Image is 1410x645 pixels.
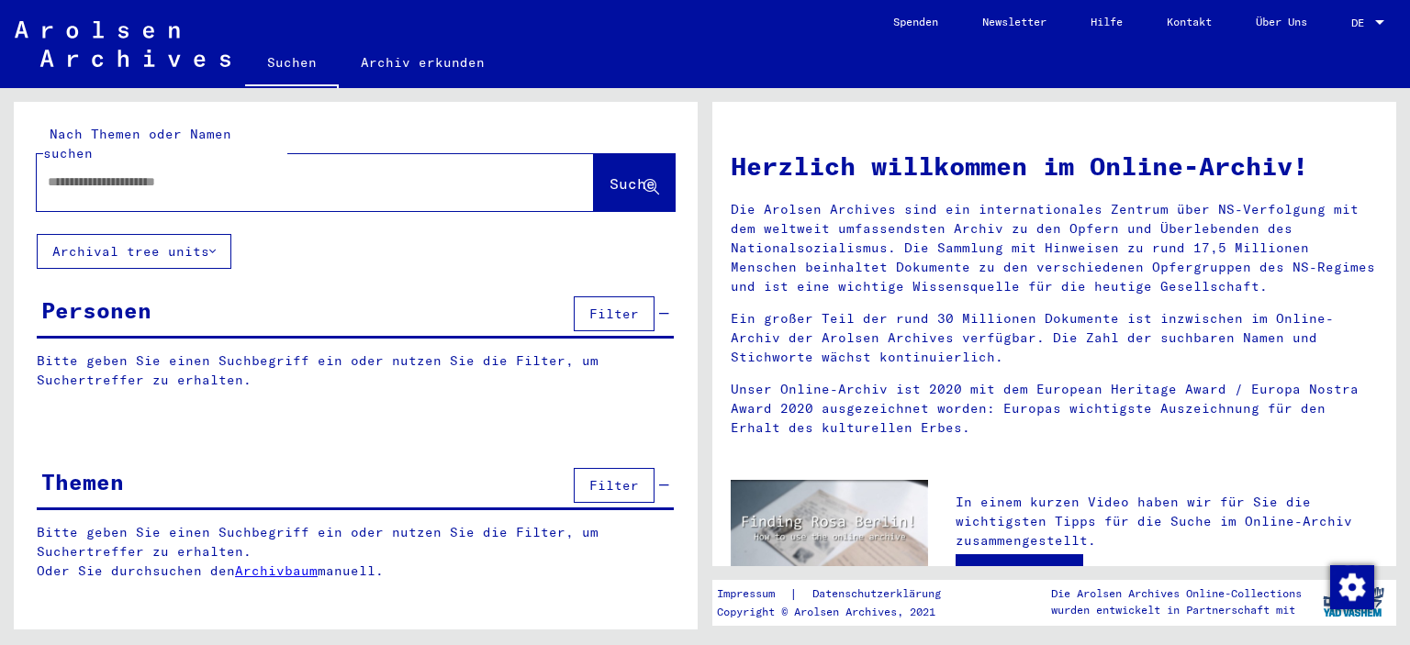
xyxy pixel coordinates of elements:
a: Archivbaum [235,562,318,579]
p: Bitte geben Sie einen Suchbegriff ein oder nutzen Sie die Filter, um Suchertreffer zu erhalten. O... [37,523,675,581]
button: Suche [594,154,675,211]
span: Filter [589,477,639,494]
a: Video ansehen [956,554,1083,591]
button: Filter [574,468,655,503]
div: | [717,584,963,604]
img: video.jpg [731,480,928,587]
mat-label: Nach Themen oder Namen suchen [43,126,231,161]
a: Archiv erkunden [339,40,507,84]
span: DE [1351,17,1371,29]
span: Suche [610,174,655,193]
a: Impressum [717,584,789,604]
span: Filter [589,306,639,322]
p: Ein großer Teil der rund 30 Millionen Dokumente ist inzwischen im Online-Archiv der Arolsen Archi... [731,309,1378,367]
img: Arolsen_neg.svg [15,21,230,67]
p: In einem kurzen Video haben wir für Sie die wichtigsten Tipps für die Suche im Online-Archiv zusa... [956,493,1378,550]
button: Filter [574,296,655,331]
p: wurden entwickelt in Partnerschaft mit [1051,602,1302,618]
h1: Herzlich willkommen im Online-Archiv! [731,147,1378,185]
a: Datenschutzerklärung [798,584,963,604]
a: Suchen [245,40,339,88]
div: Themen [41,465,124,498]
button: Archival tree units [37,234,231,269]
p: Copyright © Arolsen Archives, 2021 [717,604,963,620]
img: Zustimmung ändern [1330,565,1374,609]
p: Bitte geben Sie einen Suchbegriff ein oder nutzen Sie die Filter, um Suchertreffer zu erhalten. [37,351,674,390]
div: Personen [41,294,151,327]
img: yv_logo.png [1319,579,1388,625]
p: Die Arolsen Archives sind ein internationales Zentrum über NS-Verfolgung mit dem weltweit umfasse... [731,200,1378,296]
p: Die Arolsen Archives Online-Collections [1051,585,1302,602]
p: Unser Online-Archiv ist 2020 mit dem European Heritage Award / Europa Nostra Award 2020 ausgezeic... [731,380,1378,438]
